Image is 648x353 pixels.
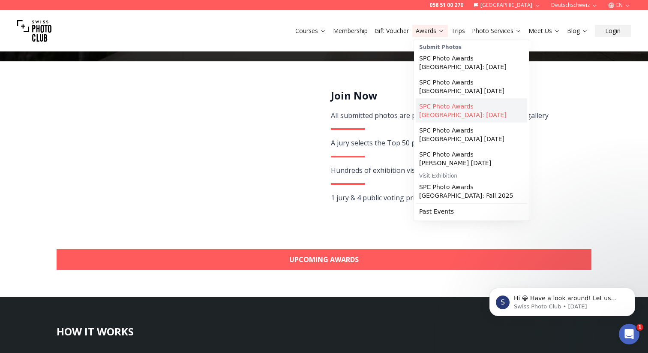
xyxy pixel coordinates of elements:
img: Swiss photo club [17,14,51,48]
a: SPC Photo Awards [GEOGRAPHIC_DATA]: [DATE] [416,51,527,75]
a: 058 51 00 270 [429,2,463,9]
a: SPC Photo Awards [GEOGRAPHIC_DATA]: Fall 2025 [416,179,527,203]
button: Awards [412,25,448,37]
h2: Join Now [331,89,582,103]
div: 1 jury & 4 public voting prizes to win [331,192,582,204]
button: Login [595,25,631,37]
a: Meet Us [528,27,560,35]
div: Hundreds of exhibition visitors vote for their favorite photos [331,164,582,176]
a: Photo Services [472,27,522,35]
a: SPC Photo Awards [GEOGRAPHIC_DATA] [DATE] [416,75,527,99]
button: Courses [292,25,330,37]
div: A jury selects the Top 50 photos to print in large format [331,137,582,149]
button: Meet Us [525,25,564,37]
span: 1 [636,324,643,331]
iframe: Intercom notifications message [477,270,648,330]
div: Visit Exhibition [416,171,527,179]
a: Past Events [416,204,527,219]
a: SPC Photo Awards [GEOGRAPHIC_DATA]: [DATE] [416,99,527,123]
a: Blog [567,27,588,35]
div: All submitted photos are printed & exhibited in a prestigious gallery [331,109,582,121]
a: Awards [416,27,444,35]
a: Upcoming Awards [57,249,591,270]
a: Gift Voucher [375,27,409,35]
a: SPC Photo Awards [GEOGRAPHIC_DATA] [DATE] [416,123,527,147]
a: SPC Photo Awards [PERSON_NAME] [DATE] [416,147,527,171]
a: Membership [333,27,368,35]
div: Submit Photos [416,42,527,51]
button: Gift Voucher [371,25,412,37]
a: Courses [295,27,326,35]
iframe: Intercom live chat [619,324,639,344]
button: Photo Services [468,25,525,37]
button: Blog [564,25,591,37]
a: Trips [451,27,465,35]
h3: HOW IT WORKS [57,325,591,338]
button: Trips [448,25,468,37]
button: Membership [330,25,371,37]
